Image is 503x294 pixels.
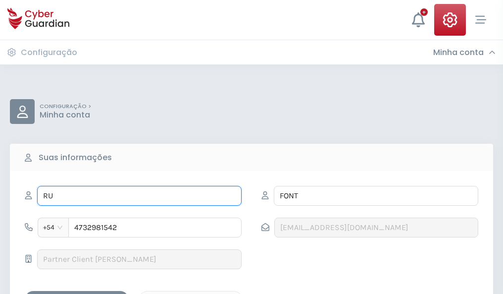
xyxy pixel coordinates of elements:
[40,103,91,110] p: CONFIGURAÇÃO >
[43,220,63,235] span: +54
[40,110,91,120] p: Minha conta
[433,48,484,58] h3: Minha conta
[39,152,112,164] b: Suas informações
[433,48,496,58] div: Minha conta
[420,8,428,16] div: +
[21,48,77,58] h3: Configuração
